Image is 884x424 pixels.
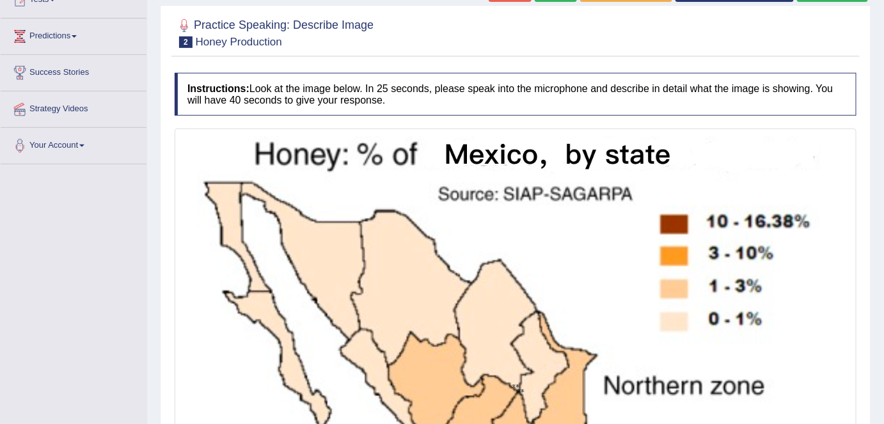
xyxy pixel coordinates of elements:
h2: Practice Speaking: Describe Image [175,16,374,48]
a: Predictions [1,19,146,51]
small: Honey Production [196,36,282,48]
span: 2 [179,36,193,48]
a: Your Account [1,128,146,160]
h4: Look at the image below. In 25 seconds, please speak into the microphone and describe in detail w... [175,73,856,116]
a: Success Stories [1,55,146,87]
b: Instructions: [187,83,249,94]
a: Strategy Videos [1,91,146,123]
